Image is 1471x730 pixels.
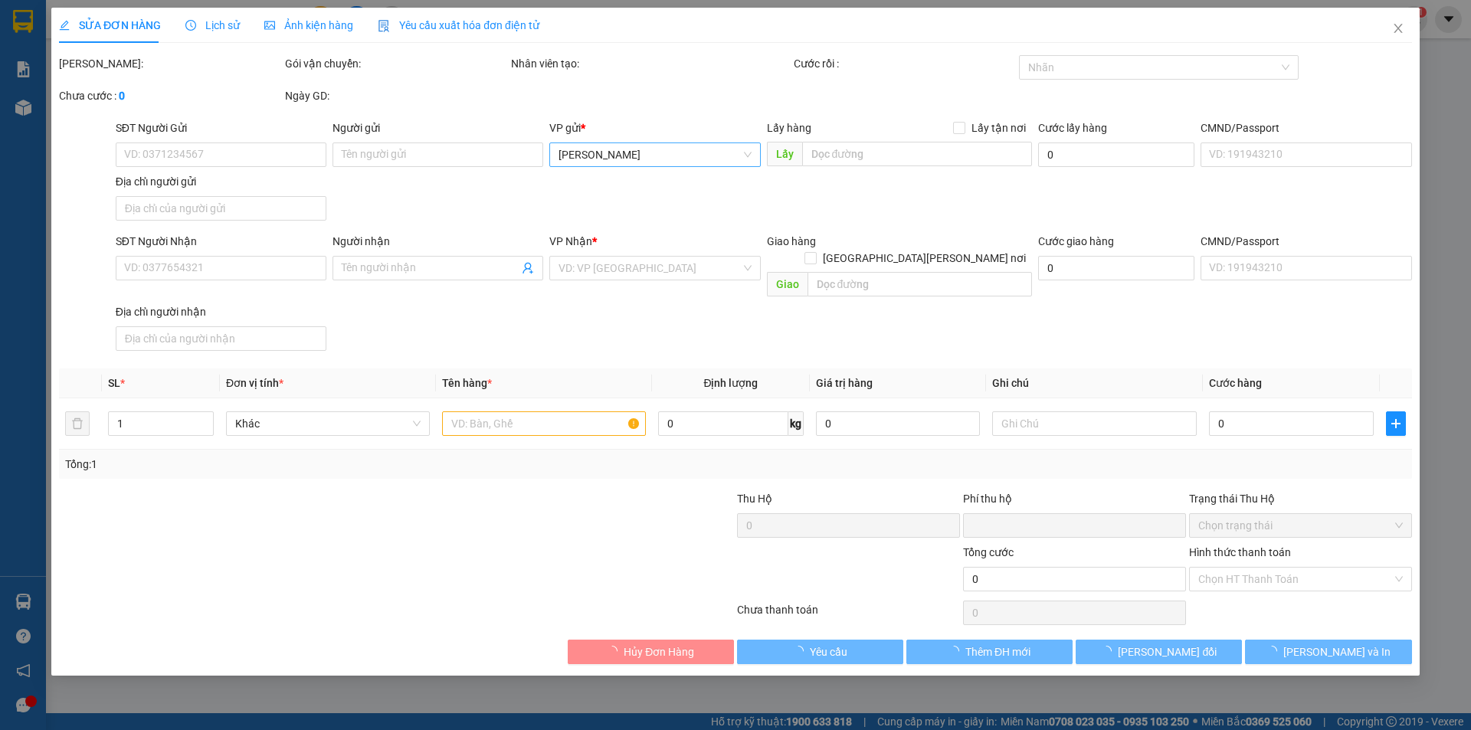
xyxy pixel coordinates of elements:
[767,142,802,166] span: Lấy
[993,411,1197,436] input: Ghi Chú
[378,20,390,32] img: icon
[963,546,1014,558] span: Tổng cước
[59,19,161,31] span: SỬA ĐƠN HÀNG
[810,643,847,660] span: Yêu cầu
[1119,643,1217,660] span: [PERSON_NAME] đổi
[704,377,758,389] span: Định lượng
[1189,490,1412,507] div: Trạng thái Thu Hộ
[1201,119,1411,136] div: CMND/Passport
[1246,640,1412,664] button: [PERSON_NAME] và In
[802,142,1032,166] input: Dọc đường
[1266,646,1283,656] span: loading
[1198,514,1403,537] span: Chọn trạng thái
[906,640,1073,664] button: Thêm ĐH mới
[185,19,240,31] span: Lịch sử
[1038,122,1107,134] label: Cước lấy hàng
[285,55,508,72] div: Gói vận chuyển:
[511,55,791,72] div: Nhân viên tạo:
[1038,142,1194,167] input: Cước lấy hàng
[59,87,282,104] div: Chưa cước :
[735,601,962,628] div: Chưa thanh toán
[1076,640,1242,664] button: [PERSON_NAME] đổi
[568,640,734,664] button: Hủy Đơn Hàng
[767,235,816,247] span: Giao hàng
[59,55,282,72] div: [PERSON_NAME]:
[788,411,804,436] span: kg
[333,233,543,250] div: Người nhận
[65,411,90,436] button: delete
[333,119,543,136] div: Người gửi
[116,326,326,351] input: Địa chỉ của người nhận
[965,119,1032,136] span: Lấy tận nơi
[737,640,903,664] button: Yêu cầu
[817,250,1032,267] span: [GEOGRAPHIC_DATA][PERSON_NAME] nơi
[285,87,508,104] div: Ngày GD:
[794,55,1017,72] div: Cước rồi :
[523,262,535,274] span: user-add
[116,119,326,136] div: SĐT Người Gửi
[965,643,1030,660] span: Thêm ĐH mới
[116,173,326,190] div: Địa chỉ người gửi
[1189,546,1291,558] label: Hình thức thanh toán
[963,490,1186,513] div: Phí thu hộ
[185,20,196,31] span: clock-circle
[378,19,539,31] span: Yêu cầu xuất hóa đơn điện tử
[816,377,873,389] span: Giá trị hàng
[442,377,492,389] span: Tên hàng
[624,643,694,660] span: Hủy Đơn Hàng
[119,90,125,102] b: 0
[1209,377,1262,389] span: Cước hàng
[737,493,772,505] span: Thu Hộ
[1038,235,1114,247] label: Cước giao hàng
[808,272,1032,296] input: Dọc đường
[1201,233,1411,250] div: CMND/Passport
[559,143,752,166] span: Lê Đại Hành
[116,233,326,250] div: SĐT Người Nhận
[1392,22,1404,34] span: close
[116,303,326,320] div: Địa chỉ người nhận
[442,411,646,436] input: VD: Bàn, Ghế
[987,368,1203,398] th: Ghi chú
[59,20,70,31] span: edit
[1377,8,1420,51] button: Close
[1387,417,1405,430] span: plus
[767,122,811,134] span: Lấy hàng
[235,412,421,435] span: Khác
[1283,643,1391,660] span: [PERSON_NAME] và In
[550,235,593,247] span: VP Nhận
[607,646,624,656] span: loading
[65,456,568,473] div: Tổng: 1
[226,377,283,389] span: Đơn vị tính
[767,272,808,296] span: Giao
[108,377,120,389] span: SL
[550,119,761,136] div: VP gửi
[264,19,353,31] span: Ảnh kiện hàng
[264,20,275,31] span: picture
[1038,256,1194,280] input: Cước giao hàng
[116,196,326,221] input: Địa chỉ của người gửi
[793,646,810,656] span: loading
[1386,411,1406,436] button: plus
[1102,646,1119,656] span: loading
[948,646,965,656] span: loading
